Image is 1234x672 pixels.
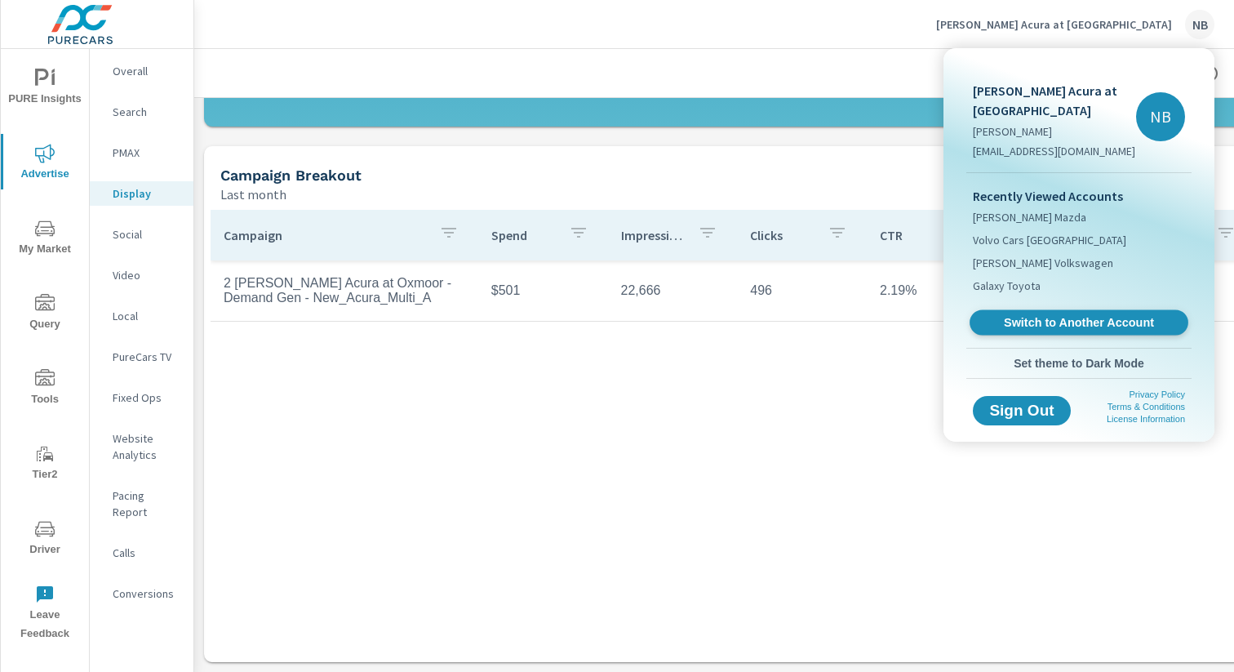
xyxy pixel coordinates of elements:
[973,396,1071,425] button: Sign Out
[973,81,1136,120] p: [PERSON_NAME] Acura at [GEOGRAPHIC_DATA]
[1107,402,1185,412] a: Terms & Conditions
[970,310,1188,336] a: Switch to Another Account
[973,209,1086,225] span: [PERSON_NAME] Mazda
[966,349,1192,378] button: Set theme to Dark Mode
[973,232,1126,248] span: Volvo Cars [GEOGRAPHIC_DATA]
[973,356,1185,371] span: Set theme to Dark Mode
[973,186,1185,206] p: Recently Viewed Accounts
[986,403,1058,418] span: Sign Out
[1136,92,1185,141] div: NB
[979,315,1179,331] span: Switch to Another Account
[973,123,1136,140] p: [PERSON_NAME]
[973,255,1113,271] span: [PERSON_NAME] Volkswagen
[973,143,1136,159] p: [EMAIL_ADDRESS][DOMAIN_NAME]
[1107,414,1185,424] a: License Information
[1130,389,1185,399] a: Privacy Policy
[973,278,1041,294] span: Galaxy Toyota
